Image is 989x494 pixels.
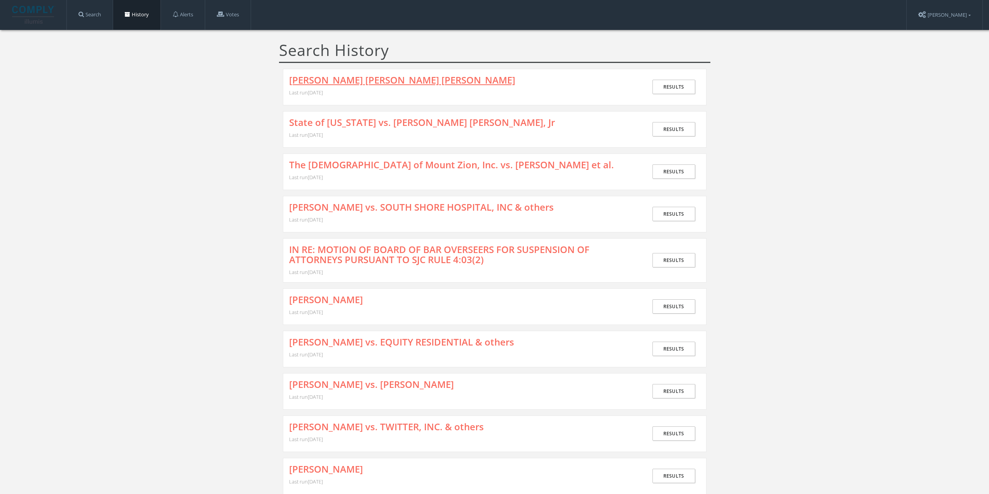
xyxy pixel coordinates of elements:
a: [PERSON_NAME] [PERSON_NAME] [PERSON_NAME] [289,75,515,85]
span: Last run [DATE] [289,351,323,358]
a: Results [652,342,695,356]
a: Results [652,384,695,398]
a: State of [US_STATE] vs. [PERSON_NAME] [PERSON_NAME], Jr [289,117,555,127]
a: [PERSON_NAME] vs. SOUTH SHORE HOSPITAL, INC & others [289,202,554,212]
span: Last run [DATE] [289,216,323,223]
span: Last run [DATE] [289,478,323,485]
a: Results [652,253,695,267]
a: The [DEMOGRAPHIC_DATA] of Mount Zion, Inc. vs. [PERSON_NAME] et al. [289,160,614,170]
a: [PERSON_NAME] vs. TWITTER, INC. & others [289,422,484,432]
a: Results [652,80,695,94]
span: Last run [DATE] [289,131,323,138]
a: [PERSON_NAME] [289,464,363,474]
a: [PERSON_NAME] vs. [PERSON_NAME] [289,379,454,389]
img: illumis [12,6,56,24]
span: Last run [DATE] [289,393,323,400]
a: Results [652,426,695,441]
span: Last run [DATE] [289,269,323,276]
a: Results [652,207,695,221]
span: Last run [DATE] [289,89,323,96]
a: Results [652,299,695,314]
a: [PERSON_NAME] vs. EQUITY RESIDENTIAL & others [289,337,514,347]
span: Last run [DATE] [289,174,323,181]
span: Last run [DATE] [289,309,323,316]
a: Results [652,164,695,179]
a: IN RE: MOTION OF BOARD OF BAR OVERSEERS FOR SUSPENSION OF ATTORNEYS PURSUANT TO SJC RULE 4:03(2) [289,244,637,265]
a: Results [652,469,695,483]
a: Results [652,122,695,136]
h1: Search History [279,42,710,63]
span: Last run [DATE] [289,436,323,443]
a: [PERSON_NAME] [289,295,363,305]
